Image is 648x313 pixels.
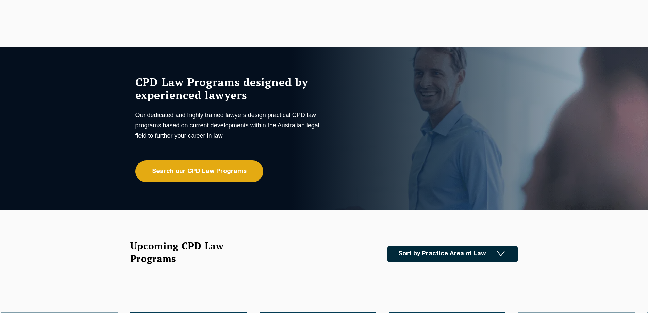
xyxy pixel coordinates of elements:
[130,239,241,265] h2: Upcoming CPD Law Programs
[135,110,322,141] p: Our dedicated and highly trained lawyers design practical CPD law programs based on current devel...
[135,76,322,101] h1: CPD Law Programs designed by experienced lawyers
[135,160,263,182] a: Search our CPD Law Programs
[497,251,505,257] img: Icon
[387,246,518,262] a: Sort by Practice Area of Law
